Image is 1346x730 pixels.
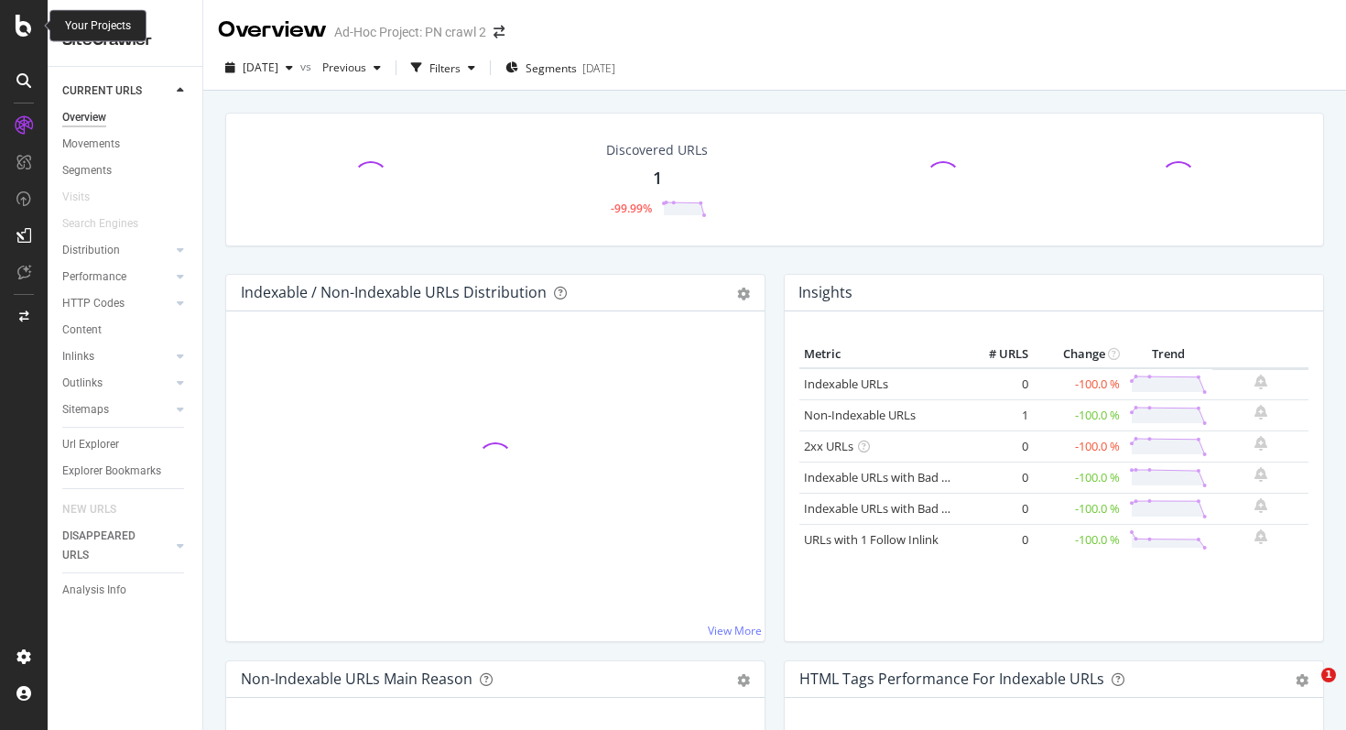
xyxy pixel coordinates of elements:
[804,438,853,454] a: 2xx URLs
[62,294,171,313] a: HTTP Codes
[1254,467,1267,482] div: bell-plus
[804,469,957,485] a: Indexable URLs with Bad H1
[62,161,190,180] a: Segments
[243,60,278,75] span: 2025 Sep. 19th
[498,53,623,82] button: Segments[DATE]
[737,288,750,300] div: gear
[494,26,505,38] div: arrow-right-arrow-left
[960,524,1033,555] td: 0
[404,53,483,82] button: Filters
[960,493,1033,524] td: 0
[582,60,615,76] div: [DATE]
[804,376,888,392] a: Indexable URLs
[960,368,1033,400] td: 0
[62,462,190,481] a: Explorer Bookmarks
[62,135,190,154] a: Movements
[315,60,366,75] span: Previous
[611,201,652,216] div: -99.99%
[1254,529,1267,544] div: bell-plus
[62,347,94,366] div: Inlinks
[1321,668,1336,682] span: 1
[1284,668,1328,712] iframe: Intercom live chat
[526,60,577,76] span: Segments
[62,435,119,454] div: Url Explorer
[1033,462,1124,493] td: -100.0 %
[1254,405,1267,419] div: bell-plus
[1033,493,1124,524] td: -100.0 %
[334,23,486,41] div: Ad-Hoc Project: PN crawl 2
[62,108,190,127] a: Overview
[62,462,161,481] div: Explorer Bookmarks
[804,531,939,548] a: URLs with 1 Follow Inlink
[62,188,90,207] div: Visits
[960,462,1033,493] td: 0
[62,241,171,260] a: Distribution
[1033,524,1124,555] td: -100.0 %
[62,188,108,207] a: Visits
[62,214,138,234] div: Search Engines
[65,18,131,34] div: Your Projects
[62,400,109,419] div: Sitemaps
[1033,341,1124,368] th: Change
[798,280,852,305] h4: Insights
[799,670,1104,688] div: HTML Tags Performance for Indexable URLs
[62,435,190,454] a: Url Explorer
[62,108,106,127] div: Overview
[960,430,1033,462] td: 0
[708,623,762,638] a: View More
[62,241,120,260] div: Distribution
[300,59,315,74] span: vs
[62,267,126,287] div: Performance
[62,527,171,565] a: DISAPPEARED URLS
[62,321,102,340] div: Content
[1033,430,1124,462] td: -100.0 %
[429,60,461,76] div: Filters
[62,82,171,101] a: CURRENT URLS
[62,294,125,313] div: HTTP Codes
[62,135,120,154] div: Movements
[1254,375,1267,389] div: bell-plus
[62,347,171,366] a: Inlinks
[218,15,327,46] div: Overview
[62,161,112,180] div: Segments
[804,407,916,423] a: Non-Indexable URLs
[737,674,750,687] div: gear
[62,321,190,340] a: Content
[799,341,960,368] th: Metric
[62,374,171,393] a: Outlinks
[62,581,190,600] a: Analysis Info
[62,500,135,519] a: NEW URLS
[62,374,103,393] div: Outlinks
[653,167,662,191] div: 1
[1254,498,1267,513] div: bell-plus
[1254,436,1267,451] div: bell-plus
[62,214,157,234] a: Search Engines
[62,527,155,565] div: DISAPPEARED URLS
[1033,368,1124,400] td: -100.0 %
[1033,399,1124,430] td: -100.0 %
[241,670,472,688] div: Non-Indexable URLs Main Reason
[315,53,388,82] button: Previous
[1124,341,1212,368] th: Trend
[62,581,126,600] div: Analysis Info
[62,400,171,419] a: Sitemaps
[62,267,171,287] a: Performance
[960,341,1033,368] th: # URLS
[218,53,300,82] button: [DATE]
[606,141,708,159] div: Discovered URLs
[960,399,1033,430] td: 1
[804,500,1004,517] a: Indexable URLs with Bad Description
[62,500,116,519] div: NEW URLS
[62,82,142,101] div: CURRENT URLS
[241,283,547,301] div: Indexable / Non-Indexable URLs Distribution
